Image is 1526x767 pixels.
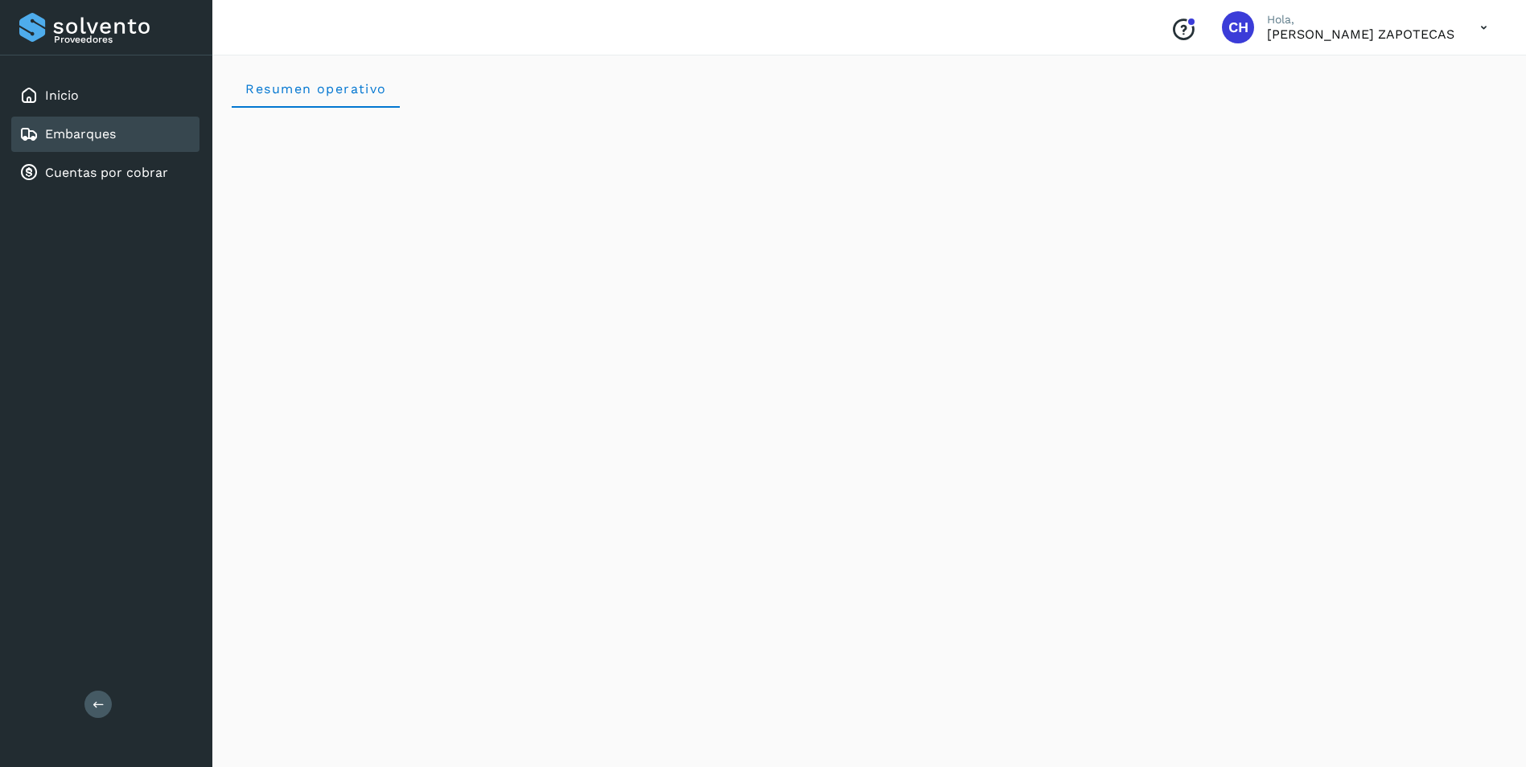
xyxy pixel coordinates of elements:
div: Inicio [11,78,199,113]
p: Proveedores [54,34,193,45]
div: Cuentas por cobrar [11,155,199,191]
p: Hola, [1267,13,1454,27]
p: CELSO HUITZIL ZAPOTECAS [1267,27,1454,42]
span: Resumen operativo [245,81,387,96]
a: Cuentas por cobrar [45,165,168,180]
a: Embarques [45,126,116,142]
a: Inicio [45,88,79,103]
div: Embarques [11,117,199,152]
